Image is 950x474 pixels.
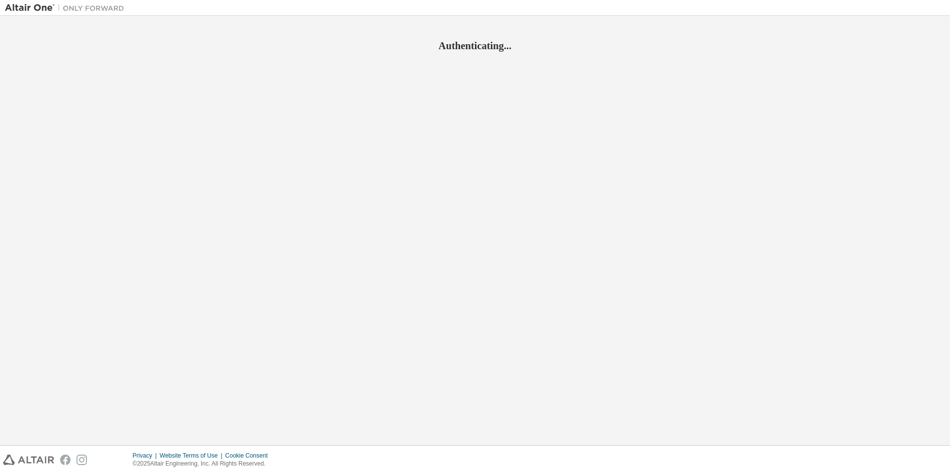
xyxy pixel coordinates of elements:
[133,460,274,468] p: © 2025 Altair Engineering, Inc. All Rights Reserved.
[77,455,87,465] img: instagram.svg
[5,39,945,52] h2: Authenticating...
[5,3,129,13] img: Altair One
[159,452,225,460] div: Website Terms of Use
[225,452,273,460] div: Cookie Consent
[60,455,71,465] img: facebook.svg
[3,455,54,465] img: altair_logo.svg
[133,452,159,460] div: Privacy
